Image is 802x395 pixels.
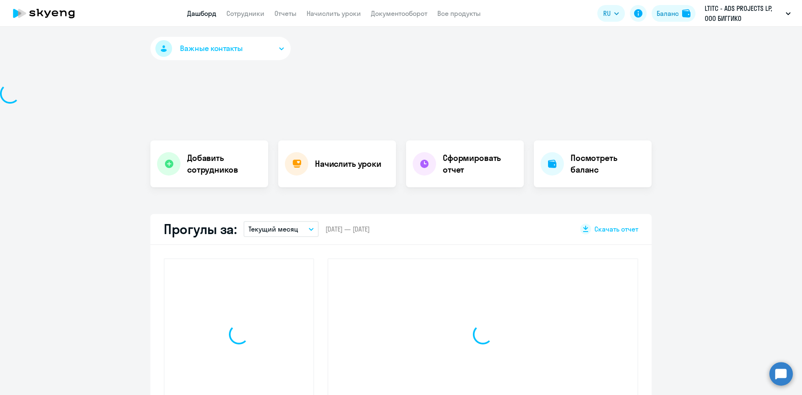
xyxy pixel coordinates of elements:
span: Скачать отчет [594,224,638,234]
span: RU [603,8,611,18]
a: Документооборот [371,9,427,18]
h4: Сформировать отчет [443,152,517,176]
h4: Посмотреть баланс [571,152,645,176]
a: Начислить уроки [307,9,361,18]
img: balance [682,9,690,18]
button: Важные контакты [150,37,291,60]
p: Текущий месяц [249,224,298,234]
a: Дашборд [187,9,216,18]
button: Балансbalance [652,5,695,22]
a: Все продукты [437,9,481,18]
h4: Начислить уроки [315,158,381,170]
a: Отчеты [274,9,297,18]
h4: Добавить сотрудников [187,152,261,176]
div: Баланс [657,8,679,18]
span: Важные контакты [180,43,243,54]
h2: Прогулы за: [164,221,237,237]
span: [DATE] — [DATE] [325,224,370,234]
button: Текущий месяц [244,221,319,237]
p: LTITC - ADS PROJECTS LP, ООО БИГГИКО [705,3,782,23]
a: Сотрудники [226,9,264,18]
button: LTITC - ADS PROJECTS LP, ООО БИГГИКО [700,3,795,23]
button: RU [597,5,625,22]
